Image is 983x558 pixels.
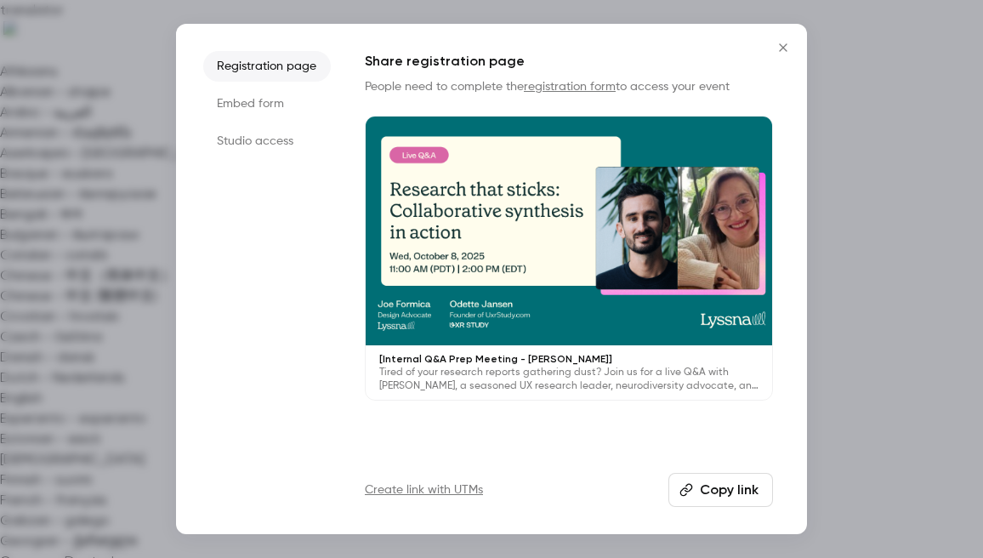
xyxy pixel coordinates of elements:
[365,78,773,95] p: People need to complete the to access your event
[365,116,773,401] a: [Internal Q&A Prep Meeting - [PERSON_NAME]]Tired of your research reports gathering dust? Join us...
[379,352,759,366] p: [Internal Q&A Prep Meeting - [PERSON_NAME]]
[668,473,773,507] button: Copy link
[203,126,331,157] li: Studio access
[203,88,331,119] li: Embed form
[524,81,616,93] a: registration form
[365,481,483,498] a: Create link with UTMs
[379,366,759,393] p: Tired of your research reports gathering dust? Join us for a live Q&A with [PERSON_NAME], a seaso...
[365,51,773,71] h1: Share registration page
[203,51,331,82] li: Registration page
[766,31,800,65] button: Close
